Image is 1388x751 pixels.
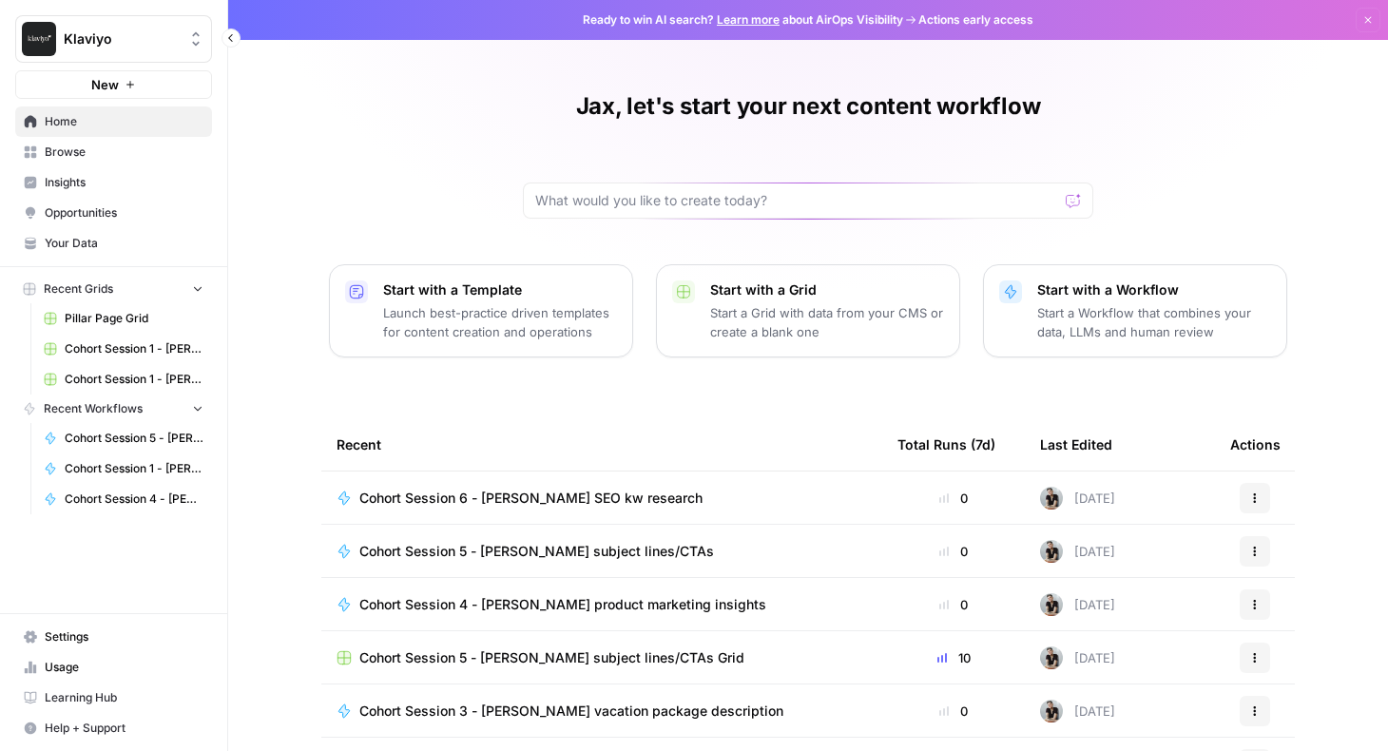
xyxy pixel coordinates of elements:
div: 0 [897,489,1010,508]
button: Recent Workflows [15,395,212,423]
p: Launch best-practice driven templates for content creation and operations [383,303,617,341]
span: Pillar Page Grid [65,310,203,327]
div: 0 [897,595,1010,614]
a: Your Data [15,228,212,259]
div: [DATE] [1040,593,1115,616]
span: Cohort Session 4 - [PERSON_NAME] product marketing insights [359,595,766,614]
img: qq1exqcea0wapzto7wd7elbwtl3p [1040,487,1063,510]
span: Cohort Session 5 - [PERSON_NAME] subject lines/CTAs [65,430,203,447]
span: Settings [45,628,203,645]
span: Klaviyo [64,29,179,48]
a: Cohort Session 1 - [PERSON_NAME] blog metadescription Grid [35,334,212,364]
a: Cohort Session 4 - [PERSON_NAME] product marketing insights [337,595,867,614]
button: Start with a TemplateLaunch best-practice driven templates for content creation and operations [329,264,633,357]
span: New [91,75,119,94]
span: Browse [45,144,203,161]
a: Learn more [717,12,780,27]
span: Home [45,113,203,130]
a: Cohort Session 3 - [PERSON_NAME] vacation package description [337,702,867,721]
button: New [15,70,212,99]
a: Cohort Session 5 - [PERSON_NAME] subject lines/CTAs [35,423,212,453]
span: Insights [45,174,203,191]
p: Start a Workflow that combines your data, LLMs and human review [1037,303,1271,341]
div: [DATE] [1040,487,1115,510]
p: Start with a Grid [710,280,944,299]
div: 0 [897,702,1010,721]
span: Recent Workflows [44,400,143,417]
span: Learning Hub [45,689,203,706]
a: Usage [15,652,212,683]
span: Cohort Session 6 - [PERSON_NAME] SEO kw research [359,489,703,508]
p: Start with a Workflow [1037,280,1271,299]
input: What would you like to create today? [535,191,1058,210]
a: Cohort Session 1 - [PERSON_NAME] blog metadescription [35,453,212,484]
a: Home [15,106,212,137]
div: Recent [337,418,867,471]
span: Usage [45,659,203,676]
div: [DATE] [1040,646,1115,669]
a: Cohort Session 4 - [PERSON_NAME] product marketing insights [35,484,212,514]
a: Opportunities [15,198,212,228]
span: Actions early access [918,11,1033,29]
a: Cohort Session 5 - [PERSON_NAME] subject lines/CTAs Grid [337,648,867,667]
img: qq1exqcea0wapzto7wd7elbwtl3p [1040,700,1063,722]
div: 10 [897,648,1010,667]
span: Ready to win AI search? about AirOps Visibility [583,11,903,29]
button: Help + Support [15,713,212,743]
img: Klaviyo Logo [22,22,56,56]
button: Workspace: Klaviyo [15,15,212,63]
span: Opportunities [45,204,203,221]
a: Settings [15,622,212,652]
span: Cohort Session 1 - [PERSON_NAME] blog metadescription Grid (1) [65,371,203,388]
div: [DATE] [1040,700,1115,722]
a: Cohort Session 5 - [PERSON_NAME] subject lines/CTAs [337,542,867,561]
p: Start a Grid with data from your CMS or create a blank one [710,303,944,341]
p: Start with a Template [383,280,617,299]
a: Cohort Session 1 - [PERSON_NAME] blog metadescription Grid (1) [35,364,212,395]
img: qq1exqcea0wapzto7wd7elbwtl3p [1040,593,1063,616]
span: Cohort Session 1 - [PERSON_NAME] blog metadescription [65,460,203,477]
img: qq1exqcea0wapzto7wd7elbwtl3p [1040,540,1063,563]
span: Cohort Session 5 - [PERSON_NAME] subject lines/CTAs Grid [359,648,744,667]
img: qq1exqcea0wapzto7wd7elbwtl3p [1040,646,1063,669]
span: Your Data [45,235,203,252]
div: Actions [1230,418,1281,471]
button: Recent Grids [15,275,212,303]
h1: Jax, let's start your next content workflow [576,91,1041,122]
div: [DATE] [1040,540,1115,563]
a: Browse [15,137,212,167]
span: Help + Support [45,720,203,737]
span: Cohort Session 5 - [PERSON_NAME] subject lines/CTAs [359,542,714,561]
a: Insights [15,167,212,198]
button: Start with a GridStart a Grid with data from your CMS or create a blank one [656,264,960,357]
button: Start with a WorkflowStart a Workflow that combines your data, LLMs and human review [983,264,1287,357]
a: Learning Hub [15,683,212,713]
a: Cohort Session 6 - [PERSON_NAME] SEO kw research [337,489,867,508]
span: Cohort Session 1 - [PERSON_NAME] blog metadescription Grid [65,340,203,357]
span: Cohort Session 3 - [PERSON_NAME] vacation package description [359,702,783,721]
span: Cohort Session 4 - [PERSON_NAME] product marketing insights [65,491,203,508]
div: Total Runs (7d) [897,418,995,471]
div: Last Edited [1040,418,1112,471]
div: 0 [897,542,1010,561]
a: Pillar Page Grid [35,303,212,334]
span: Recent Grids [44,280,113,298]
